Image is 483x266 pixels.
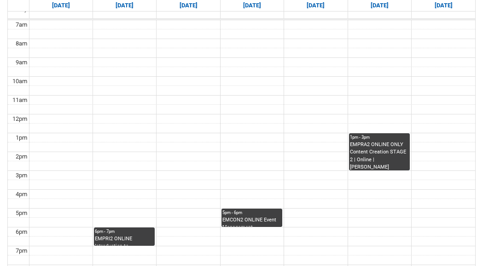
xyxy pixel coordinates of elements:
[350,141,409,170] div: EMPRA2 ONLINE ONLY Content Creation STAGE 2 | Online | [PERSON_NAME]
[11,114,29,124] div: 12pm
[14,39,29,48] div: 8am
[222,209,281,216] div: 5pm - 6pm
[95,228,154,235] div: 6pm - 7pm
[11,96,29,105] div: 11am
[14,20,29,29] div: 7am
[11,77,29,86] div: 10am
[95,235,154,245] div: EMPRI2 ONLINE Introduction to Entertainment Business Law STAGE 2 | Online | [PERSON_NAME]
[14,152,29,161] div: 2pm
[14,209,29,218] div: 5pm
[14,171,29,180] div: 3pm
[14,133,29,142] div: 1pm
[222,216,281,226] div: EMCON2 ONLINE Event Management Foundations STAGE 2 | Online | [PERSON_NAME]
[350,134,409,141] div: 1pm - 3pm
[14,190,29,199] div: 4pm
[14,58,29,67] div: 9am
[14,227,29,237] div: 6pm
[14,246,29,255] div: 7pm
